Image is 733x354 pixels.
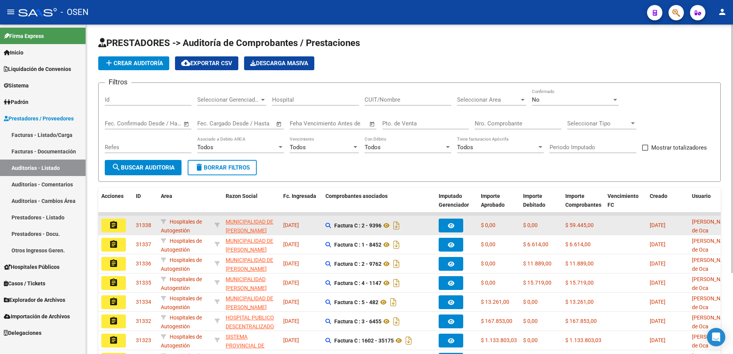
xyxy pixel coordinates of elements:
[650,260,665,267] span: [DATE]
[692,238,733,253] span: [PERSON_NAME] de Oca
[457,96,519,103] span: Seleccionar Area
[565,280,594,286] span: $ 15.719,00
[290,144,306,151] span: Todos
[334,299,378,305] strong: Factura C : 5 - 482
[226,314,274,338] span: HOSPITAL PUBLICO DESCENTRALIZADO [PERSON_NAME]
[195,163,204,172] mat-icon: delete
[197,120,228,127] input: Fecha inicio
[112,163,121,172] mat-icon: search
[457,144,473,151] span: Todos
[283,280,299,286] span: [DATE]
[651,143,707,152] span: Mostrar totalizadores
[481,193,505,208] span: Importe Aprobado
[565,299,594,305] span: $ 13.261,00
[226,295,273,310] span: MUNICIPALIDAD DE [PERSON_NAME]
[523,241,548,247] span: $ 6.614,00
[523,280,551,286] span: $ 15.719,00
[334,338,394,344] strong: Factura C : 1602 - 35175
[692,193,711,199] span: Usuario
[523,222,538,228] span: $ 0,00
[235,120,272,127] input: Fecha fin
[226,238,273,253] span: MUNICIPALIDAD DE [PERSON_NAME]
[109,259,118,268] mat-icon: assignment
[481,241,495,247] span: $ 0,00
[283,193,316,199] span: Fc. Ingresada
[481,318,512,324] span: $ 167.853,00
[109,278,118,287] mat-icon: assignment
[244,56,314,70] button: Descarga Masiva
[226,333,277,349] div: - 30691822849
[182,120,191,128] button: Open calendar
[61,4,89,21] span: - OSEN
[4,81,29,90] span: Sistema
[98,56,169,70] button: Crear Auditoría
[109,336,118,345] mat-icon: assignment
[136,318,151,324] span: 31332
[4,263,59,271] span: Hospitales Públicos
[647,188,689,222] datatable-header-cell: Creado
[478,188,520,222] datatable-header-cell: Importe Aprobado
[322,188,436,222] datatable-header-cell: Comprobantes asociados
[481,260,495,267] span: $ 0,00
[161,276,202,291] span: Hospitales de Autogestión
[136,337,151,343] span: 31323
[439,193,469,208] span: Imputado Gerenciador
[136,241,151,247] span: 31337
[391,239,401,251] i: Descargar documento
[565,337,601,343] span: $ 1.133.803,03
[104,58,114,68] mat-icon: add
[105,160,182,175] button: Buscar Auditoria
[104,60,163,67] span: Crear Auditoría
[133,188,158,222] datatable-header-cell: ID
[436,188,478,222] datatable-header-cell: Imputado Gerenciador
[226,275,277,291] div: - 30999065801
[109,221,118,230] mat-icon: assignment
[4,279,45,288] span: Casos / Tickets
[175,56,238,70] button: Exportar CSV
[608,193,639,208] span: Vencimiento FC
[158,188,211,222] datatable-header-cell: Area
[109,297,118,306] mat-icon: assignment
[4,65,71,73] span: Liquidación de Convenios
[109,316,118,326] mat-icon: assignment
[143,120,180,127] input: Fecha fin
[4,32,44,40] span: Firma Express
[692,334,733,349] span: [PERSON_NAME] de Oca
[334,318,381,324] strong: Factura C : 3 - 6455
[226,294,277,310] div: - 30668939836
[604,188,647,222] datatable-header-cell: Vencimiento FC
[692,295,733,310] span: [PERSON_NAME] de Oca
[161,193,172,199] span: Area
[112,164,175,171] span: Buscar Auditoria
[4,296,65,304] span: Explorador de Archivos
[181,60,232,67] span: Exportar CSV
[565,222,594,228] span: $ 59.445,00
[283,260,299,267] span: [DATE]
[105,120,136,127] input: Fecha inicio
[226,256,277,272] div: - 30999001552
[391,277,401,289] i: Descargar documento
[689,188,731,222] datatable-header-cell: Usuario
[195,164,250,171] span: Borrar Filtros
[334,242,381,248] strong: Factura C : 1 - 8452
[692,276,733,291] span: [PERSON_NAME] de Oca
[136,299,151,305] span: 31334
[565,260,594,267] span: $ 11.889,00
[136,222,151,228] span: 31338
[650,318,665,324] span: [DATE]
[161,238,202,253] span: Hospitales de Autogestión
[520,188,562,222] datatable-header-cell: Importe Debitado
[4,48,23,57] span: Inicio
[226,313,277,329] div: - 30709490571
[98,188,133,222] datatable-header-cell: Acciones
[283,241,299,247] span: [DATE]
[650,280,665,286] span: [DATE]
[226,219,273,234] span: MUNICIPALIDAD DE [PERSON_NAME]
[565,318,597,324] span: $ 167.853,00
[226,257,273,272] span: MUNICIPALIDAD DE [PERSON_NAME]
[6,7,15,16] mat-icon: menu
[650,222,665,228] span: [DATE]
[404,334,414,347] i: Descargar documento
[365,144,381,151] span: Todos
[481,280,495,286] span: $ 0,00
